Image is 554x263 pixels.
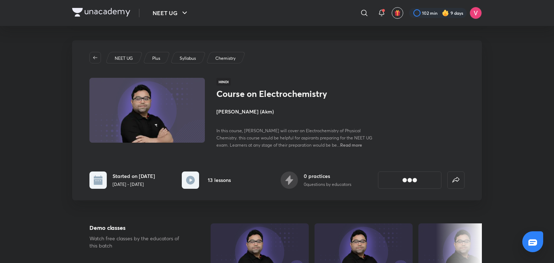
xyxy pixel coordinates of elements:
button: avatar [392,7,403,19]
button: NEET UG [148,6,193,20]
h6: 13 lessons [208,176,231,184]
img: Thumbnail [88,77,206,143]
h4: [PERSON_NAME] (Akm) [216,108,378,115]
h6: Started on [DATE] [113,172,155,180]
a: Plus [151,55,162,62]
h5: Demo classes [89,223,188,232]
img: Company Logo [72,8,130,17]
img: avatar [394,10,401,16]
span: In this course, [PERSON_NAME] will cover on Electrochemistry of Physical Chemistry. this course w... [216,128,372,148]
p: NEET UG [115,55,133,62]
p: [DATE] - [DATE] [113,181,155,188]
span: Read more [340,142,362,148]
p: Chemistry [215,55,236,62]
a: Chemistry [214,55,237,62]
button: [object Object] [378,171,441,189]
p: Watch free classes by the educators of this batch [89,235,188,249]
img: streak [442,9,449,17]
a: Syllabus [179,55,197,62]
p: 0 questions by educators [304,181,351,188]
h6: 0 practices [304,172,351,180]
button: false [447,171,465,189]
p: Plus [152,55,160,62]
img: Vishwa Desai [470,7,482,19]
h1: Course on Electrochemistry [216,89,334,99]
span: Hindi [216,78,231,86]
a: Company Logo [72,8,130,18]
p: Syllabus [180,55,196,62]
a: NEET UG [114,55,134,62]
